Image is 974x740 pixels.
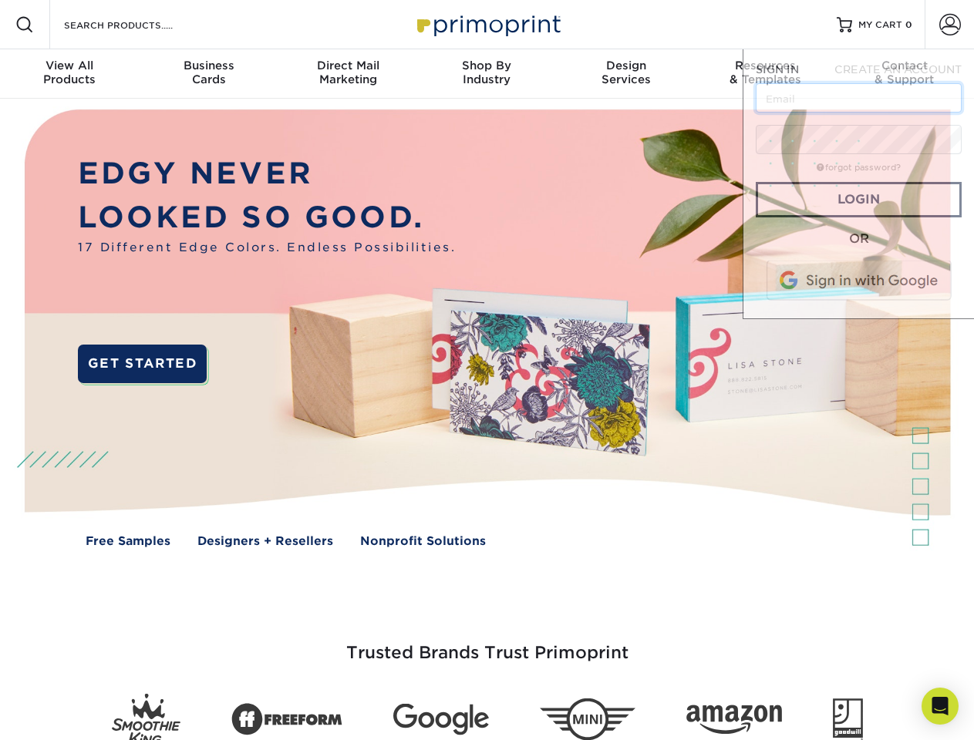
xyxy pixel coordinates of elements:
[62,15,213,34] input: SEARCH PRODUCTS.....
[139,59,278,86] div: Cards
[78,239,456,257] span: 17 Different Edge Colors. Endless Possibilities.
[417,59,556,86] div: Industry
[922,688,959,725] div: Open Intercom Messenger
[36,606,939,681] h3: Trusted Brands Trust Primoprint
[197,533,333,550] a: Designers + Resellers
[756,83,962,113] input: Email
[278,59,417,72] span: Direct Mail
[905,19,912,30] span: 0
[557,59,696,72] span: Design
[756,182,962,217] a: Login
[410,8,565,41] img: Primoprint
[78,152,456,196] p: EDGY NEVER
[4,693,131,735] iframe: Google Customer Reviews
[696,59,834,72] span: Resources
[417,59,556,72] span: Shop By
[756,63,799,76] span: SIGN IN
[139,49,278,99] a: BusinessCards
[78,196,456,240] p: LOOKED SO GOOD.
[756,230,962,248] div: OR
[417,49,556,99] a: Shop ByIndustry
[393,704,489,735] img: Google
[86,533,170,550] a: Free Samples
[360,533,486,550] a: Nonprofit Solutions
[278,49,417,99] a: Direct MailMarketing
[696,49,834,99] a: Resources& Templates
[696,59,834,86] div: & Templates
[278,59,417,86] div: Marketing
[78,345,207,383] a: GET STARTED
[833,698,863,740] img: Goodwill
[686,705,782,735] img: Amazon
[817,163,901,173] a: forgot password?
[834,63,962,76] span: CREATE AN ACCOUNT
[557,49,696,99] a: DesignServices
[139,59,278,72] span: Business
[858,18,902,32] span: MY CART
[557,59,696,86] div: Services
